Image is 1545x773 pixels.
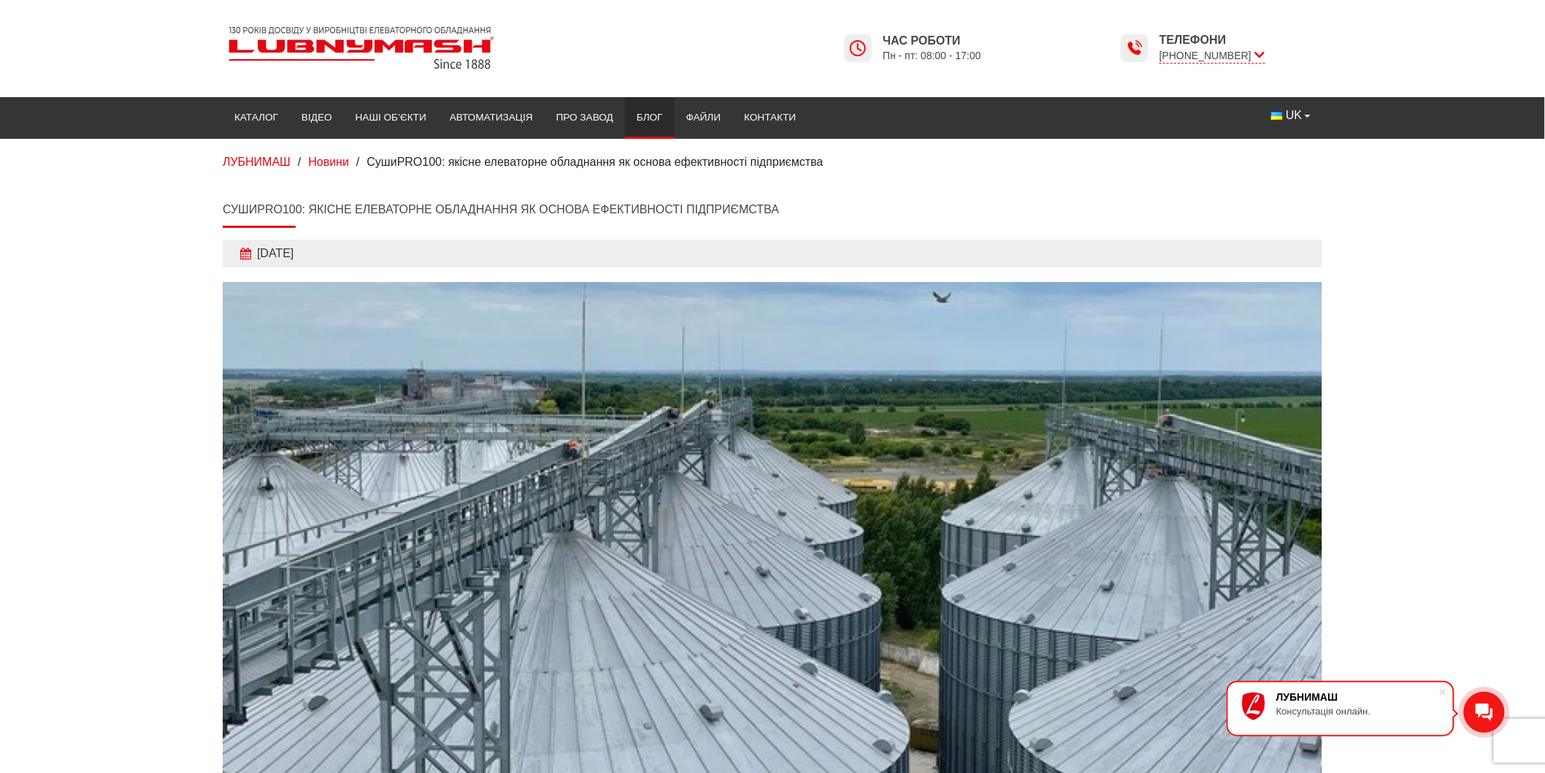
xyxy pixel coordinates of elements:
div: Консультація онлайн. [1276,706,1438,717]
a: Блог [625,102,675,134]
span: / [356,156,359,168]
span: Час роботи [883,33,981,49]
a: Новини [308,156,349,168]
a: Наші об’єкти [344,102,438,134]
span: СушиPRO100: якісне елеваторне обладнання як основа ефективності підприємства [367,156,823,168]
img: Lubnymash time icon [849,39,867,57]
a: СушиPRO100: якісне елеваторне обладнання як основа ефективності підприємства [223,203,779,216]
button: UK [1260,102,1322,129]
img: Українська [1271,112,1283,120]
a: Автоматизація [438,102,545,134]
span: [PHONE_NUMBER] [1159,48,1265,64]
div: ЛУБНИМАШ [1276,691,1438,703]
a: ЛУБНИМАШ [223,156,291,168]
img: Lubnymash [223,20,500,75]
div: [DATE] [223,240,1322,267]
span: Пн - пт: 08:00 - 17:00 [883,49,981,63]
a: Про завод [545,102,625,134]
span: / [298,156,301,168]
span: UK [1286,107,1302,123]
span: Телефони [1159,32,1265,48]
a: Контакти [732,102,808,134]
a: Відео [290,102,344,134]
img: Lubnymash time icon [1126,39,1143,57]
a: Каталог [223,102,290,134]
a: Файли [675,102,733,134]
